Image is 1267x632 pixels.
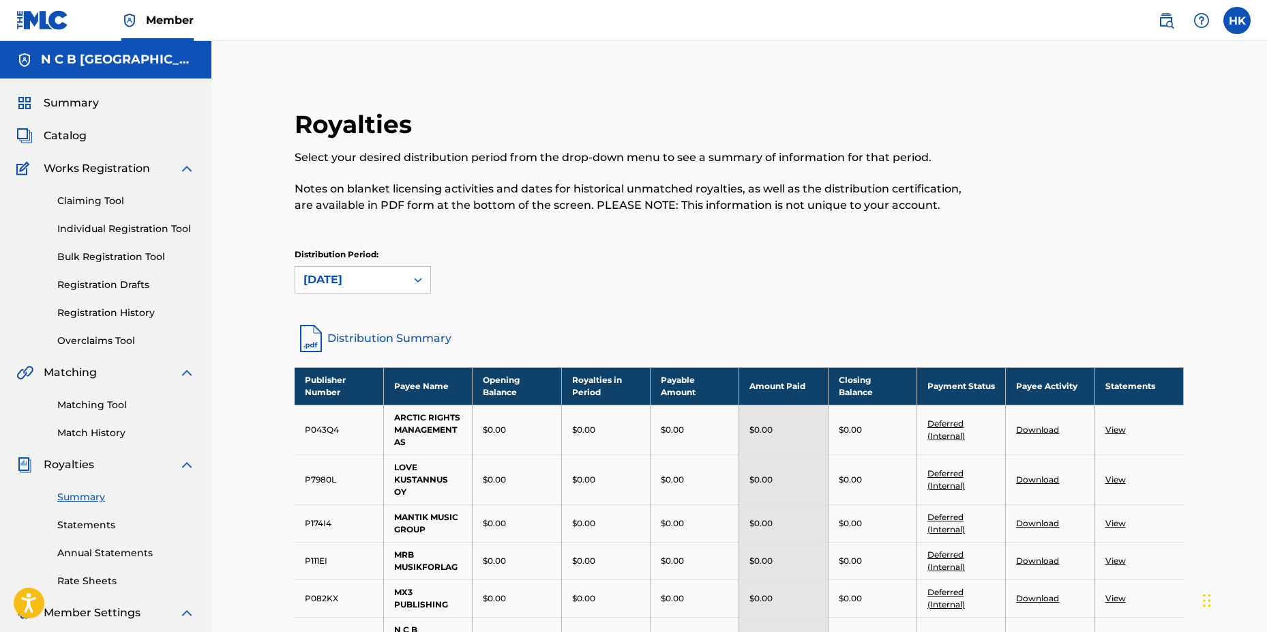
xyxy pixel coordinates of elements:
[16,10,69,30] img: MLC Logo
[749,424,773,436] p: $0.00
[383,367,472,405] th: Payee Name
[57,426,195,440] a: Match History
[839,474,862,486] p: $0.00
[749,517,773,530] p: $0.00
[1016,518,1059,528] a: Download
[383,542,472,579] td: MRB MUSIKFORLAG
[16,52,33,68] img: Accounts
[1188,7,1215,34] div: Help
[1203,580,1211,621] div: Træk
[44,160,150,177] span: Works Registration
[383,455,472,504] td: LOVE KUSTANNUS OY
[41,52,195,68] h5: N C B SCANDINAVIA
[295,405,383,455] td: P043Q4
[1016,474,1059,485] a: Download
[927,587,965,609] a: Deferred (Internal)
[1199,566,1267,632] iframe: Chat Widget
[295,322,327,355] img: distribution-summary-pdf
[483,517,506,530] p: $0.00
[1105,556,1126,566] a: View
[661,517,684,530] p: $0.00
[44,364,97,381] span: Matching
[44,128,87,144] span: Catalog
[572,474,595,486] p: $0.00
[295,149,979,166] p: Select your desired distribution period from the drop-down menu to see a summary of information f...
[295,542,383,579] td: P111EI
[1193,12,1210,29] img: help
[44,457,94,473] span: Royalties
[572,517,595,530] p: $0.00
[1105,593,1126,603] a: View
[303,272,398,288] div: [DATE]
[839,424,862,436] p: $0.00
[16,128,33,144] img: Catalog
[927,418,965,441] a: Deferred (Internal)
[749,555,773,567] p: $0.00
[661,474,684,486] p: $0.00
[916,367,1005,405] th: Payment Status
[1006,367,1094,405] th: Payee Activity
[295,322,1184,355] a: Distribution Summary
[57,334,195,348] a: Overclaims Tool
[650,367,739,405] th: Payable Amount
[16,364,33,381] img: Matching
[1016,556,1059,566] a: Download
[57,574,195,588] a: Rate Sheets
[1016,425,1059,435] a: Download
[1105,425,1126,435] a: View
[661,555,684,567] p: $0.00
[179,160,195,177] img: expand
[828,367,916,405] th: Closing Balance
[739,367,828,405] th: Amount Paid
[295,504,383,542] td: P174I4
[1105,474,1126,485] a: View
[483,592,506,605] p: $0.00
[1105,518,1126,528] a: View
[927,549,965,572] a: Deferred (Internal)
[57,518,195,532] a: Statements
[572,424,595,436] p: $0.00
[295,579,383,617] td: P082KX
[927,512,965,534] a: Deferred (Internal)
[1223,7,1251,34] div: User Menu
[16,457,33,473] img: Royalties
[661,592,684,605] p: $0.00
[16,160,34,177] img: Works Registration
[295,181,979,214] p: Notes on blanket licensing activities and dates for historical unmatched royalties, as well as th...
[749,474,773,486] p: $0.00
[295,248,431,261] p: Distribution Period:
[16,95,99,111] a: SummarySummary
[383,579,472,617] td: MX3 PUBLISHING
[57,306,195,320] a: Registration History
[121,12,138,29] img: Top Rightsholder
[57,546,195,560] a: Annual Statements
[383,504,472,542] td: MANTIK MUSIC GROUP
[295,455,383,504] td: P7980L
[179,457,195,473] img: expand
[572,592,595,605] p: $0.00
[927,468,965,491] a: Deferred (Internal)
[44,95,99,111] span: Summary
[383,405,472,455] td: ARCTIC RIGHTS MANAGEMENT AS
[16,605,33,621] img: Member Settings
[16,128,87,144] a: CatalogCatalog
[1016,593,1059,603] a: Download
[1158,12,1174,29] img: search
[57,490,195,504] a: Summary
[749,592,773,605] p: $0.00
[839,517,862,530] p: $0.00
[473,367,561,405] th: Opening Balance
[179,605,195,621] img: expand
[561,367,650,405] th: Royalties in Period
[661,424,684,436] p: $0.00
[57,250,195,264] a: Bulk Registration Tool
[57,398,195,412] a: Matching Tool
[295,109,419,140] h2: Royalties
[1199,566,1267,632] div: Chat-widget
[839,555,862,567] p: $0.00
[16,95,33,111] img: Summary
[1152,7,1180,34] a: Public Search
[179,364,195,381] img: expand
[1094,367,1183,405] th: Statements
[57,194,195,208] a: Claiming Tool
